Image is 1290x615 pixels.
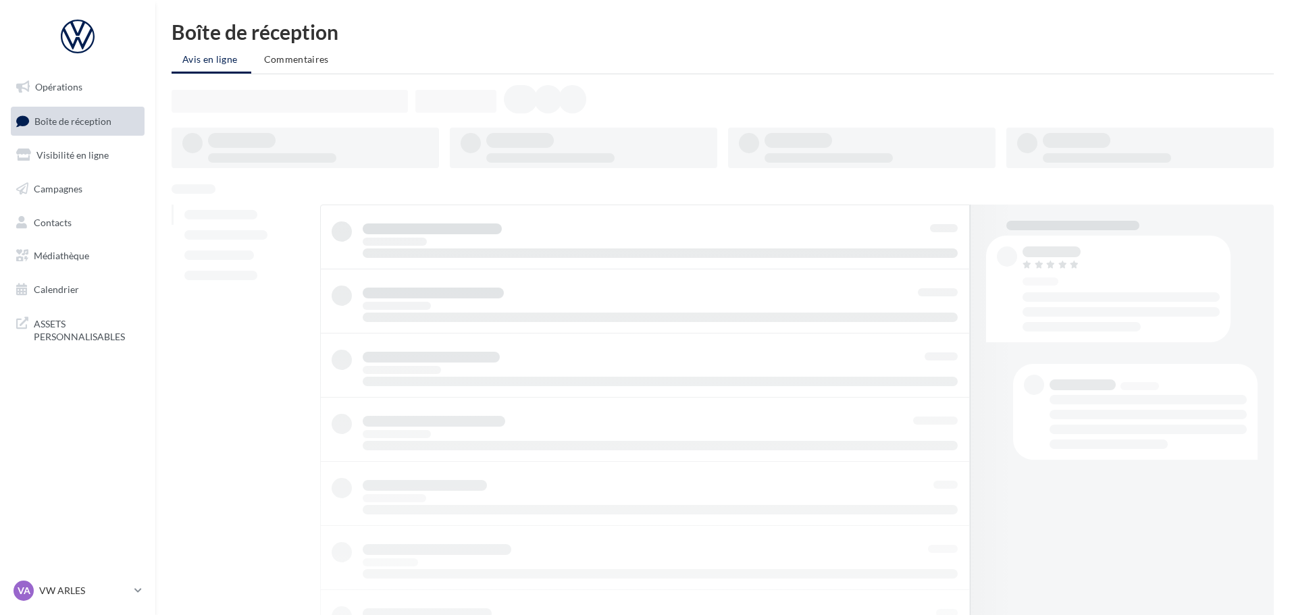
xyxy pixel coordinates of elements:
[34,216,72,228] span: Contacts
[11,578,145,604] a: VA VW ARLES
[34,284,79,295] span: Calendrier
[34,250,89,261] span: Médiathèque
[172,22,1274,42] div: Boîte de réception
[35,81,82,92] span: Opérations
[8,242,147,270] a: Médiathèque
[34,183,82,194] span: Campagnes
[264,53,329,65] span: Commentaires
[34,115,111,126] span: Boîte de réception
[8,275,147,304] a: Calendrier
[18,584,30,597] span: VA
[36,149,109,161] span: Visibilité en ligne
[8,141,147,169] a: Visibilité en ligne
[8,73,147,101] a: Opérations
[8,309,147,349] a: ASSETS PERSONNALISABLES
[34,315,139,344] span: ASSETS PERSONNALISABLES
[8,107,147,136] a: Boîte de réception
[39,584,129,597] p: VW ARLES
[8,175,147,203] a: Campagnes
[8,209,147,237] a: Contacts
